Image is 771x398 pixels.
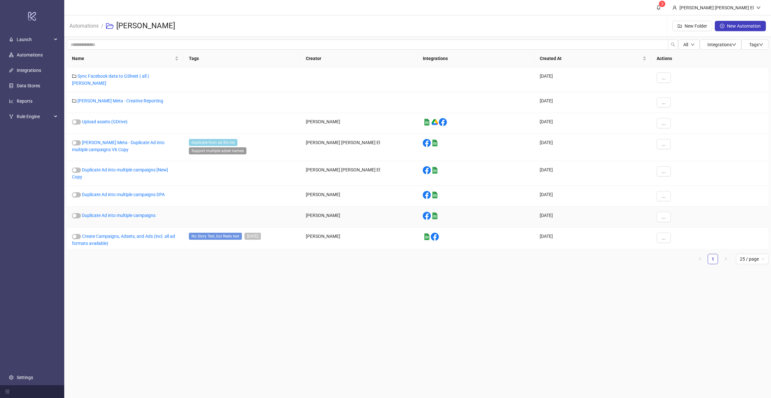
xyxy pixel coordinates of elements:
[657,139,671,149] button: ...
[301,134,418,161] div: [PERSON_NAME] [PERSON_NAME] El
[72,167,168,179] a: Duplicate Ad into multiple campaigns [New] Copy
[189,139,237,146] span: duplicate from ad IDs list
[301,186,418,207] div: [PERSON_NAME]
[82,119,128,124] a: Upload assets (GDrive)
[67,50,184,67] th: Name
[535,228,651,252] div: [DATE]
[678,24,682,28] span: folder-add
[301,207,418,228] div: [PERSON_NAME]
[749,42,763,47] span: Tags
[82,213,155,218] a: Duplicate Ad into multiple campaigns
[301,161,418,186] div: [PERSON_NAME] [PERSON_NAME] El
[77,98,163,103] a: [PERSON_NAME] Meta - Creative Reporting
[656,5,661,10] span: bell
[535,67,651,92] div: [DATE]
[657,166,671,177] button: ...
[657,73,671,83] button: ...
[301,228,418,252] div: [PERSON_NAME]
[721,254,731,264] button: right
[535,134,651,161] div: [DATE]
[5,389,10,394] span: menu-fold
[535,113,651,134] div: [DATE]
[68,22,100,29] a: Automations
[418,50,535,67] th: Integrations
[184,50,301,67] th: Tags
[700,39,741,50] button: Integrationsdown
[657,233,671,243] button: ...
[727,23,761,29] span: New Automation
[685,23,707,29] span: New Folder
[301,50,418,67] th: Creator
[662,100,666,105] span: ...
[695,254,705,264] button: left
[662,169,666,174] span: ...
[106,22,114,30] span: folder-open
[691,43,695,47] span: down
[740,254,765,264] span: 25 / page
[17,375,33,380] a: Settings
[72,74,76,78] span: folder
[715,21,766,31] button: New Automation
[9,115,13,119] span: fork
[535,161,651,186] div: [DATE]
[677,4,756,11] div: [PERSON_NAME] [PERSON_NAME] El
[301,113,418,134] div: [PERSON_NAME]
[707,42,736,47] span: Integrations
[662,235,666,240] span: ...
[535,186,651,207] div: [DATE]
[189,147,246,154] span: Support multiple adset names
[672,5,677,10] span: user
[535,207,651,228] div: [DATE]
[189,233,242,240] span: No Story Text, but Reels text
[683,42,688,47] span: All
[244,233,261,240] span: 2024-02-08
[721,254,731,264] li: Next Page
[708,254,718,264] a: 1
[698,257,702,261] span: left
[17,83,40,89] a: Data Stores
[72,99,76,103] span: folder
[724,257,728,261] span: right
[657,212,671,222] button: ...
[662,214,666,220] span: ...
[101,16,103,36] li: /
[720,24,724,28] span: plus-circle
[17,110,52,123] span: Rule Engine
[662,194,666,199] span: ...
[72,74,149,86] a: Sync Facebook data to GSheet ( all ) [PERSON_NAME]
[540,55,641,62] span: Created At
[72,55,173,62] span: Name
[736,254,768,264] div: Page Size
[9,38,13,42] span: rocket
[535,92,651,113] div: [DATE]
[535,50,651,67] th: Created At
[72,234,175,246] a: Create Campaigns, Adsets, and Ads (incl. all ad formats available)
[657,97,671,108] button: ...
[732,42,736,47] span: down
[651,50,768,67] th: Actions
[17,33,52,46] span: Launch
[82,192,165,197] a: Duplicate Ad into multiple campaigns DPA
[662,121,666,126] span: ...
[741,39,768,50] button: Tagsdown
[116,21,175,31] h3: [PERSON_NAME]
[657,191,671,201] button: ...
[661,2,663,6] span: 3
[756,5,761,10] span: down
[17,68,41,73] a: Integrations
[659,1,665,7] sup: 3
[657,118,671,128] button: ...
[662,142,666,147] span: ...
[671,42,675,47] span: search
[72,140,164,152] a: [PERSON_NAME] Meta - Duplicate Ad into multiple campaigns V6 Copy
[17,99,32,104] a: Reports
[662,75,666,80] span: ...
[695,254,705,264] li: Previous Page
[759,42,763,47] span: down
[672,21,712,31] button: New Folder
[678,39,700,50] button: Alldown
[17,53,43,58] a: Automations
